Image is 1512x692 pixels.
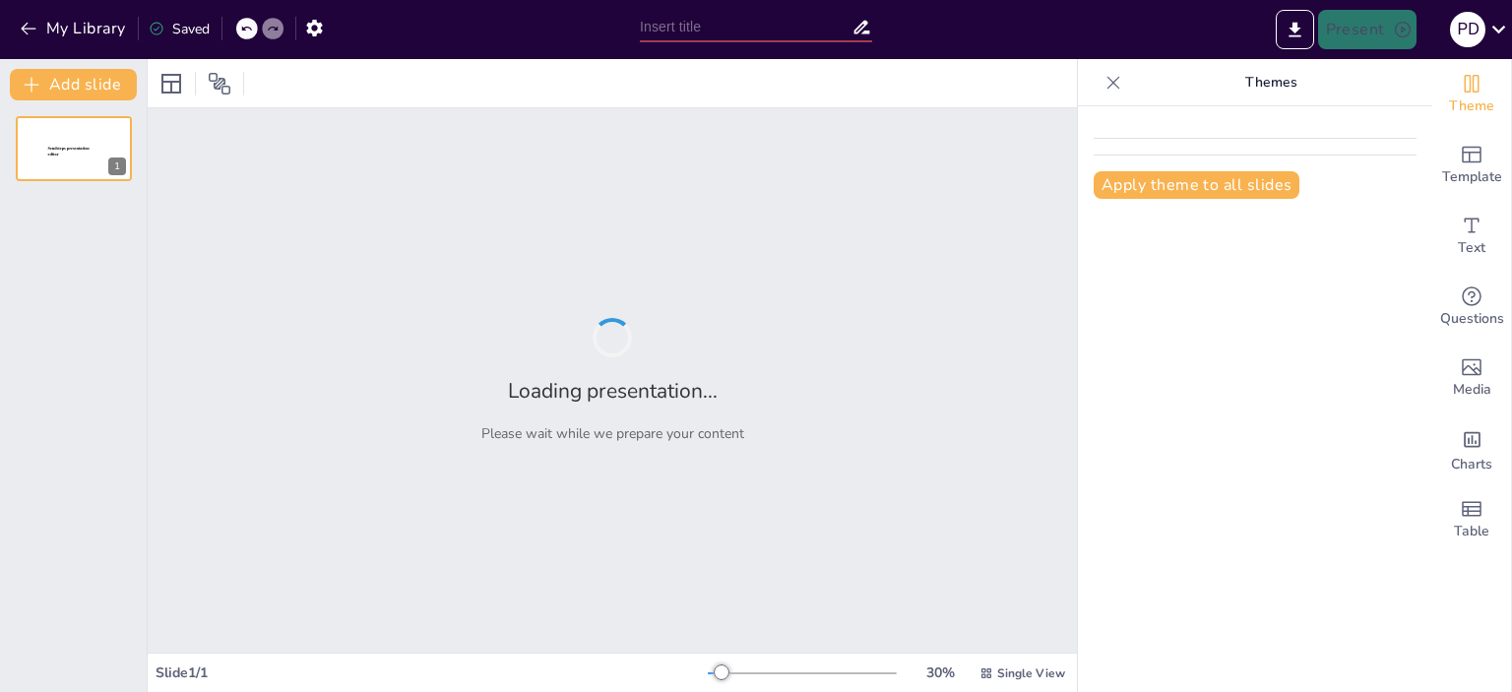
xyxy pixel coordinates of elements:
[1450,12,1485,47] div: P D
[916,663,964,682] div: 30 %
[156,663,708,682] div: Slide 1 / 1
[1094,171,1299,199] button: Apply theme to all slides
[1432,59,1511,130] div: Change the overall theme
[1458,237,1485,259] span: Text
[48,147,90,157] span: Sendsteps presentation editor
[208,72,231,95] span: Position
[15,13,134,44] button: My Library
[481,424,744,443] p: Please wait while we prepare your content
[1442,166,1502,188] span: Template
[1449,95,1494,117] span: Theme
[1318,10,1417,49] button: Present
[1432,343,1511,413] div: Add images, graphics, shapes or video
[640,13,851,41] input: Insert title
[1451,454,1492,475] span: Charts
[1432,130,1511,201] div: Add ready made slides
[508,377,718,405] h2: Loading presentation...
[1129,59,1413,106] p: Themes
[1432,201,1511,272] div: Add text boxes
[1453,379,1491,401] span: Media
[10,69,137,100] button: Add slide
[108,157,126,175] div: 1
[1432,413,1511,484] div: Add charts and graphs
[16,116,132,181] div: 1
[1454,521,1489,542] span: Table
[1276,10,1314,49] button: Export to PowerPoint
[1450,10,1485,49] button: P D
[997,665,1065,681] span: Single View
[1432,272,1511,343] div: Get real-time input from your audience
[1440,308,1504,330] span: Questions
[1432,484,1511,555] div: Add a table
[156,68,187,99] div: Layout
[149,20,210,38] div: Saved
